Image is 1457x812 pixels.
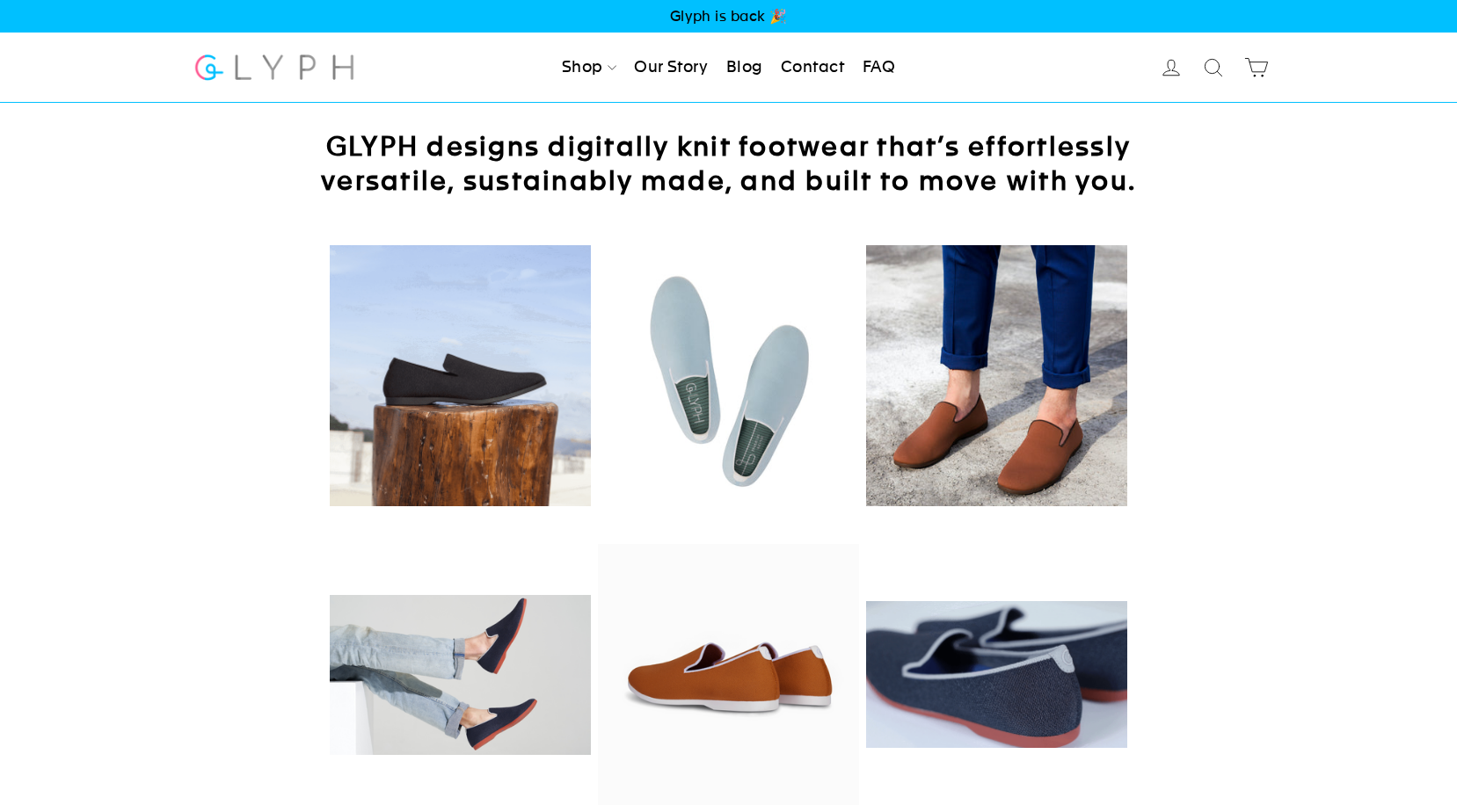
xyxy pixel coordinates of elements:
[719,48,770,87] a: Blog
[289,129,1169,198] h2: GLYPH designs digitally knit footwear that’s effortlessly versatile, sustainably made, and built ...
[774,48,851,87] a: Contact
[856,48,902,87] a: FAQ
[627,48,715,87] a: Our Story
[193,44,357,91] img: Glyph
[555,48,902,87] ul: Primary
[555,48,623,87] a: Shop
